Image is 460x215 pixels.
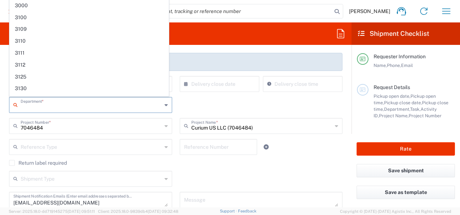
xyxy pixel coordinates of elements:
span: Pickup open date, [374,93,410,99]
span: Pickup close date, [384,100,422,105]
span: 3111 [10,47,169,59]
a: Feedback [238,209,256,213]
span: Project Name, [379,113,409,118]
span: [DATE] 09:32:48 [148,209,178,214]
a: Support [220,209,238,213]
span: Name, [374,63,387,68]
span: Task, [410,106,421,112]
span: Phone, [387,63,401,68]
a: Add Reference [261,142,271,152]
span: Email [401,63,413,68]
span: Client: 2025.18.0-9839db4 [98,209,178,214]
span: Server: 2025.18.0-dd719145275 [9,209,95,214]
span: 3130 [10,83,169,94]
span: 3135 [10,95,169,106]
span: Project Number [409,113,442,118]
button: Rate [357,142,455,156]
button: Save as template [357,186,455,199]
input: Shipment, tracking or reference number [145,4,332,18]
button: Save shipment [357,164,455,177]
span: Requester Information [374,54,426,59]
h2: Shipment Checklist [358,29,429,38]
h2: Desktop Shipment Request [9,29,91,38]
span: Department, [384,106,410,112]
span: [DATE] 09:51:11 [68,209,95,214]
span: Request Details [374,84,410,90]
span: 3112 [10,59,169,71]
span: 3125 [10,71,169,83]
label: Return label required [9,160,67,166]
span: [PERSON_NAME] [349,8,390,14]
span: Copyright © [DATE]-[DATE] Agistix Inc., All Rights Reserved [340,208,451,215]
